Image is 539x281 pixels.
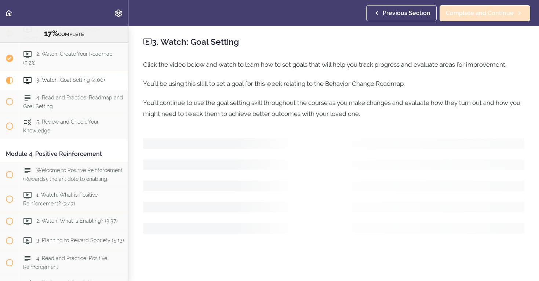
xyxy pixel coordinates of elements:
span: 4. Read and Practice: Positive Reinforcement [23,256,107,270]
a: Complete and Continue [440,5,530,21]
span: 3. Planning to Reward Sobriety (5:13) [36,238,124,244]
span: 4. Read and Practice: Roadmap and Goal Setting [23,95,123,109]
span: 17% [44,29,58,38]
svg: Back to course curriculum [4,9,13,18]
span: 5. Review and Check: Your Knowledge [23,119,99,134]
span: You'll be using this skill to set a goal for this week relating to the Behavior Change Roadmap. [143,80,405,87]
a: Previous Section [366,5,437,21]
div: COMPLETE [9,29,119,39]
span: 1. Watch: What is Positive Reinforcement? (3:47) [23,192,98,207]
span: 2. Watch: Create Your Roadmap (5:23) [23,51,113,65]
span: You'll continue to use the goal setting skill throughout the course as you make changes and evalu... [143,99,520,117]
svg: Settings Menu [114,9,123,18]
span: Previous Section [383,9,430,18]
h2: 3. Watch: Goal Setting [143,36,524,48]
span: Complete and Continue [446,9,514,18]
span: 3. Watch: Goal Setting (4:00) [36,77,105,83]
span: 2. Watch: What is Enabling? (3:37) [36,218,118,224]
span: Welcome to Positive Reinforcement (Rewards), the antidote to enabling. [23,168,123,182]
svg: Loading [143,138,524,234]
span: Click the video below and watch to learn how to set goals that will help you track progress and e... [143,61,506,68]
